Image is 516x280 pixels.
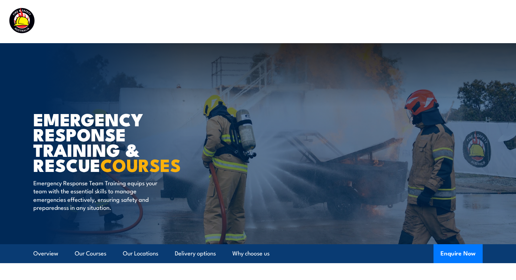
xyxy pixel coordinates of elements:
[33,179,161,212] p: Emergency Response Team Training equips your team with the essential skills to manage emergencies...
[461,12,483,31] a: Contact
[135,12,157,31] a: Courses
[33,244,58,263] a: Overview
[100,151,181,178] strong: COURSES
[172,12,219,31] a: Course Calendar
[123,244,158,263] a: Our Locations
[406,12,445,31] a: Learner Portal
[434,244,483,263] button: Enquire Now
[33,111,207,172] h1: Emergency Response Training & Rescue
[234,12,318,31] a: Emergency Response Services
[333,12,359,31] a: About Us
[75,244,106,263] a: Our Courses
[232,244,270,263] a: Why choose us
[175,244,216,263] a: Delivery options
[375,12,390,31] a: News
